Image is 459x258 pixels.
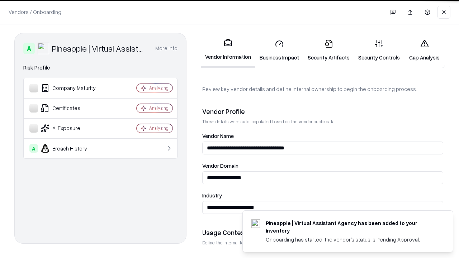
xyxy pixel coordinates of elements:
[149,125,169,131] div: Analyzing
[202,193,443,198] label: Industry
[266,236,436,243] div: Onboarding has started, the vendor's status is Pending Approval.
[404,34,445,67] a: Gap Analysis
[155,42,178,55] button: More info
[29,144,38,153] div: A
[266,219,436,234] div: Pineapple | Virtual Assistant Agency has been added to your inventory
[202,107,443,116] div: Vendor Profile
[38,43,49,54] img: Pineapple | Virtual Assistant Agency
[52,43,147,54] div: Pineapple | Virtual Assistant Agency
[29,124,115,133] div: AI Exposure
[9,8,61,16] p: Vendors / Onboarding
[255,34,303,67] a: Business Impact
[23,63,178,72] div: Risk Profile
[202,85,443,93] p: Review key vendor details and define internal ownership to begin the onboarding process.
[202,163,443,168] label: Vendor Domain
[23,43,35,54] div: A
[202,228,443,237] div: Usage Context
[202,133,443,139] label: Vendor Name
[354,34,404,67] a: Security Controls
[149,105,169,111] div: Analyzing
[202,240,443,246] p: Define the internal team and reason for using this vendor. This helps assess business relevance a...
[29,144,115,153] div: Breach History
[29,84,115,92] div: Company Maturity
[251,219,260,228] img: trypineapple.com
[202,119,443,125] p: These details were auto-populated based on the vendor public data
[201,33,255,68] a: Vendor Information
[149,85,169,91] div: Analyzing
[303,34,354,67] a: Security Artifacts
[29,104,115,113] div: Certificates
